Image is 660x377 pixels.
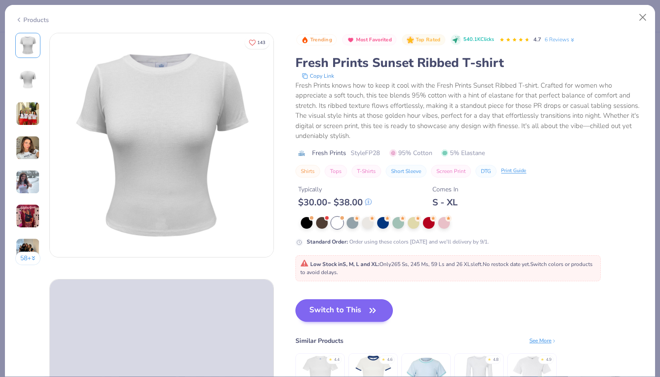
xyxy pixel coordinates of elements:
[312,148,346,158] span: Fresh Prints
[50,33,273,257] img: Front
[475,165,497,177] button: DTG
[15,15,49,25] div: Products
[431,165,471,177] button: Screen Print
[541,357,544,360] div: ★
[488,357,491,360] div: ★
[334,357,339,363] div: 4.4
[325,165,347,177] button: Tops
[17,35,39,56] img: Front
[382,357,385,360] div: ★
[16,102,40,126] img: User generated content
[386,165,427,177] button: Short Sleeve
[499,33,530,47] div: 4.7 Stars
[301,36,308,44] img: Trending sort
[296,34,337,46] button: Badge Button
[307,238,348,245] strong: Standard Order :
[17,69,39,90] img: Back
[295,165,320,177] button: Shirts
[390,148,432,158] span: 95% Cotton
[351,148,380,158] span: Style FP28
[387,357,392,363] div: 4.6
[310,261,379,268] strong: Low Stock in S, M, L and XL :
[432,197,458,208] div: S - XL
[356,37,392,42] span: Most Favorited
[295,150,308,157] img: brand logo
[545,35,576,44] a: 6 Reviews
[546,357,551,363] div: 4.9
[307,238,489,246] div: Order using these colors [DATE] and we’ll delivery by 9/1.
[329,357,332,360] div: ★
[416,37,441,42] span: Top Rated
[295,54,645,71] div: Fresh Prints Sunset Ribbed T-shirt
[299,71,337,80] button: copy to clipboard
[16,204,40,228] img: User generated content
[295,336,343,346] div: Similar Products
[347,36,354,44] img: Most Favorited sort
[352,165,381,177] button: T-Shirts
[463,36,494,44] span: 540.1K Clicks
[432,185,458,194] div: Comes In
[298,185,372,194] div: Typically
[634,9,651,26] button: Close
[298,197,372,208] div: $ 30.00 - $ 38.00
[16,238,40,262] img: User generated content
[483,261,530,268] span: No restock date yet.
[501,167,526,175] div: Print Guide
[257,40,265,45] span: 143
[402,34,445,46] button: Badge Button
[493,357,498,363] div: 4.8
[295,299,393,322] button: Switch to This
[310,37,332,42] span: Trending
[342,34,396,46] button: Badge Button
[16,136,40,160] img: User generated content
[407,36,414,44] img: Top Rated sort
[16,170,40,194] img: User generated content
[529,337,557,345] div: See More
[441,148,485,158] span: 5% Elastane
[15,252,41,265] button: 58+
[533,36,541,43] span: 4.7
[245,36,269,49] button: Like
[295,80,645,141] div: Fresh Prints knows how to keep it cool with the Fresh Prints Sunset Ribbed T-shirt. Crafted for w...
[300,261,593,276] span: Only 265 Ss, 245 Ms, 59 Ls and 26 XLs left. Switch colors or products to avoid delays.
